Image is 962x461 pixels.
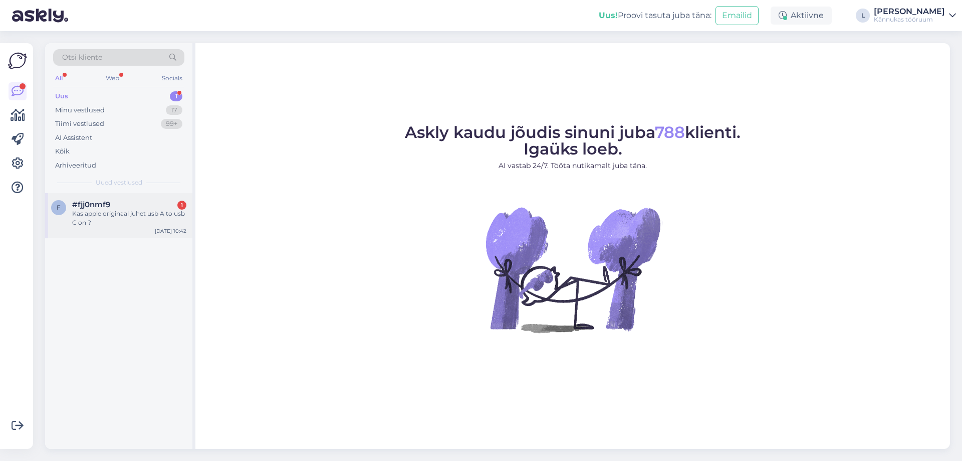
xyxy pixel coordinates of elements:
[715,6,759,25] button: Emailid
[62,52,102,63] span: Otsi kliente
[771,7,832,25] div: Aktiivne
[55,119,104,129] div: Tiimi vestlused
[57,204,61,211] span: f
[405,122,741,159] span: Askly kaudu jõudis sinuni juba klienti. Igaüks loeb.
[483,179,663,360] img: No Chat active
[599,10,711,22] div: Proovi tasuta juba täna:
[72,200,110,209] span: #fjj0nmf9
[55,146,70,157] div: Kõik
[874,8,945,16] div: [PERSON_NAME]
[655,122,685,142] span: 788
[8,51,27,70] img: Askly Logo
[599,11,618,20] b: Uus!
[161,119,182,129] div: 99+
[55,105,105,115] div: Minu vestlused
[72,209,186,227] div: Kas apple originaal juhet usb A to usb C on ?
[856,9,870,23] div: L
[405,161,741,171] p: AI vastab 24/7. Tööta nutikamalt juba täna.
[55,91,68,101] div: Uus
[55,161,96,171] div: Arhiveeritud
[53,72,65,85] div: All
[160,72,184,85] div: Socials
[55,133,92,143] div: AI Assistent
[874,16,945,24] div: Kännukas tööruum
[155,227,186,235] div: [DATE] 10:42
[170,91,182,101] div: 1
[177,201,186,210] div: 1
[166,105,182,115] div: 17
[96,178,142,187] span: Uued vestlused
[874,8,956,24] a: [PERSON_NAME]Kännukas tööruum
[104,72,121,85] div: Web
